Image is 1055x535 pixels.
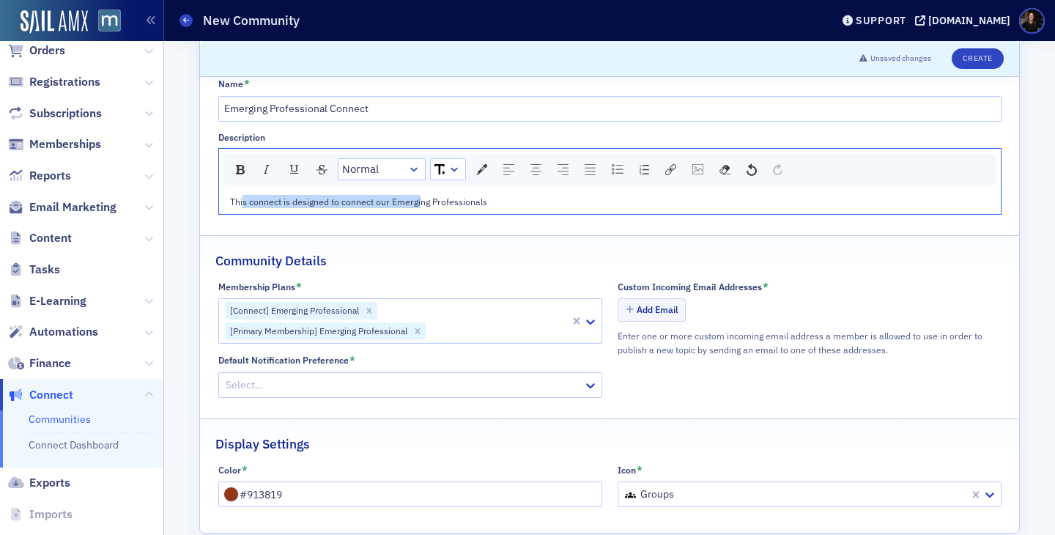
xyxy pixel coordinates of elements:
a: Block Type [338,159,425,180]
div: rdw-inline-control [228,158,336,180]
div: rdw-image-control [684,158,711,180]
a: Font Size [431,159,465,180]
abbr: This field is required [763,281,769,294]
abbr: This field is required [349,354,355,367]
div: Redo [768,159,788,180]
a: Subscriptions [8,106,102,122]
span: Connect [29,387,73,403]
a: Exports [8,475,70,491]
div: Image [687,159,708,180]
span: Memberships [29,136,101,152]
span: Unsaved changes [870,53,931,64]
div: Enter one or more custom incoming email address a member is allowed to use in order to publish a ... [618,329,1002,356]
a: Email Marketing [8,199,116,215]
div: rdw-editor [230,195,991,208]
div: rdw-history-control [738,158,791,180]
div: rdw-list-control [604,158,657,180]
h2: Display Settings [215,435,310,454]
span: Automations [29,324,98,340]
div: [Connect] Emerging Professional [226,302,361,320]
span: Exports [29,475,70,491]
a: Connect Dashboard [29,438,119,451]
div: [Primary Membership] Emerging Professional [226,322,410,340]
div: rdw-font-size-control [428,158,468,180]
abbr: This field is required [296,281,302,294]
h1: New Community [203,12,300,29]
span: Tasks [29,262,60,278]
span: Reports [29,168,71,184]
div: Underline [284,159,306,180]
div: Membership Plans [218,281,295,292]
div: Description [218,132,265,143]
div: Italic [256,159,278,180]
div: rdw-dropdown [338,158,426,180]
a: E-Learning [8,293,86,309]
div: rdw-toolbar [224,154,996,185]
div: rdw-color-picker [468,158,495,180]
div: Right [552,159,574,180]
div: Bold [231,160,250,180]
img: SailAMX [98,10,121,32]
div: Strikethrough [311,160,333,180]
div: rdw-block-control [336,158,428,180]
button: Create [952,48,1004,69]
button: [DOMAIN_NAME] [915,15,1015,26]
a: Tasks [8,262,60,278]
a: Imports [8,506,73,523]
span: Normal [342,161,379,178]
div: rdw-dropdown [430,158,466,180]
div: Center [525,159,547,180]
div: Remove [714,159,736,180]
div: Default Notification Preference [218,355,349,366]
span: E-Learning [29,293,86,309]
div: rdw-wrapper [218,148,1002,214]
div: Link [660,159,681,180]
div: rdw-remove-control [711,158,738,180]
abbr: This field is required [244,78,250,91]
div: Name [218,78,243,89]
div: [DOMAIN_NAME] [928,14,1010,27]
a: Orders [8,43,65,59]
span: Content [29,230,72,246]
span: This connect is designed to connect our Emerging Professionals [230,196,487,207]
div: Left [498,159,519,180]
a: Connect [8,387,73,403]
button: Add Email [618,298,686,321]
div: rdw-link-control [657,158,684,180]
div: Undo [741,159,762,180]
a: Reports [8,168,71,184]
a: View Homepage [88,10,121,34]
abbr: This field is required [242,464,248,477]
a: Memberships [8,136,101,152]
span: Subscriptions [29,106,102,122]
span: Imports [29,506,73,523]
a: Registrations [8,74,100,90]
div: Justify [580,159,601,180]
a: Finance [8,355,71,372]
span: Registrations [29,74,100,90]
span: Profile [1019,8,1045,34]
div: Ordered [634,160,654,180]
a: Communities [29,413,91,426]
h2: Community Details [215,251,327,270]
abbr: This field is required [637,464,643,477]
div: Remove [Primary Membership] Emerging Professional [410,322,426,340]
div: Custom Incoming Email Addresses [618,281,762,292]
span: Finance [29,355,71,372]
span: Email Marketing [29,199,116,215]
a: Automations [8,324,98,340]
div: Unordered [607,159,629,180]
div: rdw-textalign-control [495,158,604,180]
div: Support [856,14,906,27]
span: Orders [29,43,65,59]
div: Remove [Connect] Emerging Professional [361,302,377,320]
div: Icon [618,465,636,476]
img: SailAMX [21,10,88,34]
div: Color [218,465,241,476]
a: Content [8,230,72,246]
input: #ffffff [218,481,602,507]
